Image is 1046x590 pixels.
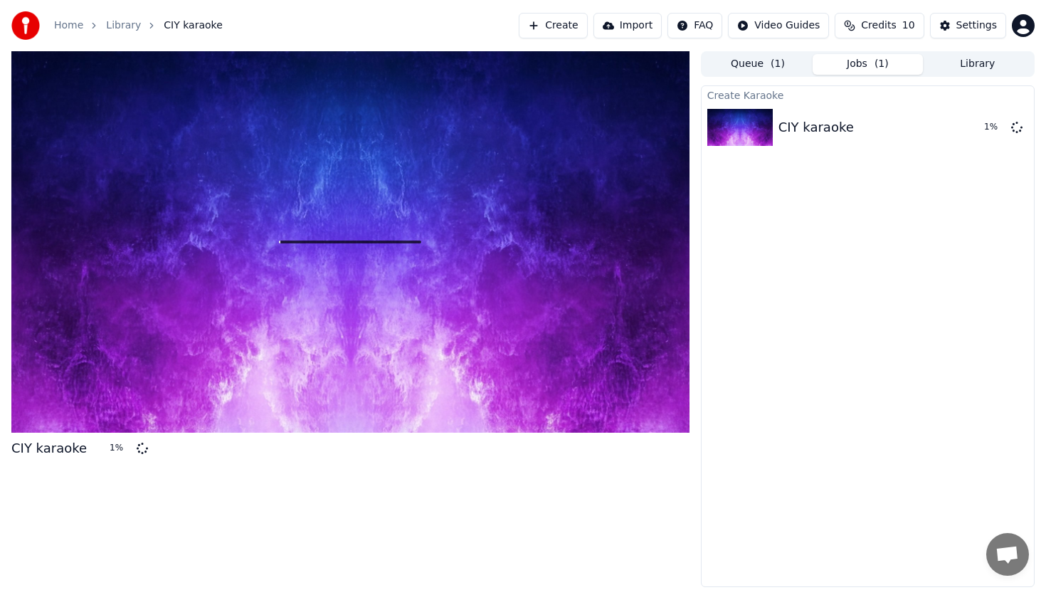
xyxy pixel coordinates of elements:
span: Credits [861,19,896,33]
span: 10 [902,19,915,33]
button: Queue [703,54,813,75]
img: youka [11,11,40,40]
button: Settings [930,13,1006,38]
button: Jobs [813,54,922,75]
span: CIY karaoke [164,19,222,33]
button: Library [923,54,1032,75]
div: Settings [956,19,997,33]
span: ( 1 ) [875,57,889,71]
div: CIY karaoke [11,438,87,458]
button: Import [593,13,662,38]
nav: breadcrumb [54,19,223,33]
div: Create Karaoke [702,86,1034,103]
span: ( 1 ) [771,57,785,71]
div: 1 % [110,443,131,454]
button: Create [519,13,588,38]
div: 채팅 열기 [986,533,1029,576]
button: Credits10 [835,13,924,38]
div: CIY karaoke [778,117,854,137]
div: 1 % [984,122,1005,133]
button: FAQ [667,13,722,38]
a: Home [54,19,83,33]
button: Video Guides [728,13,829,38]
a: Library [106,19,141,33]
